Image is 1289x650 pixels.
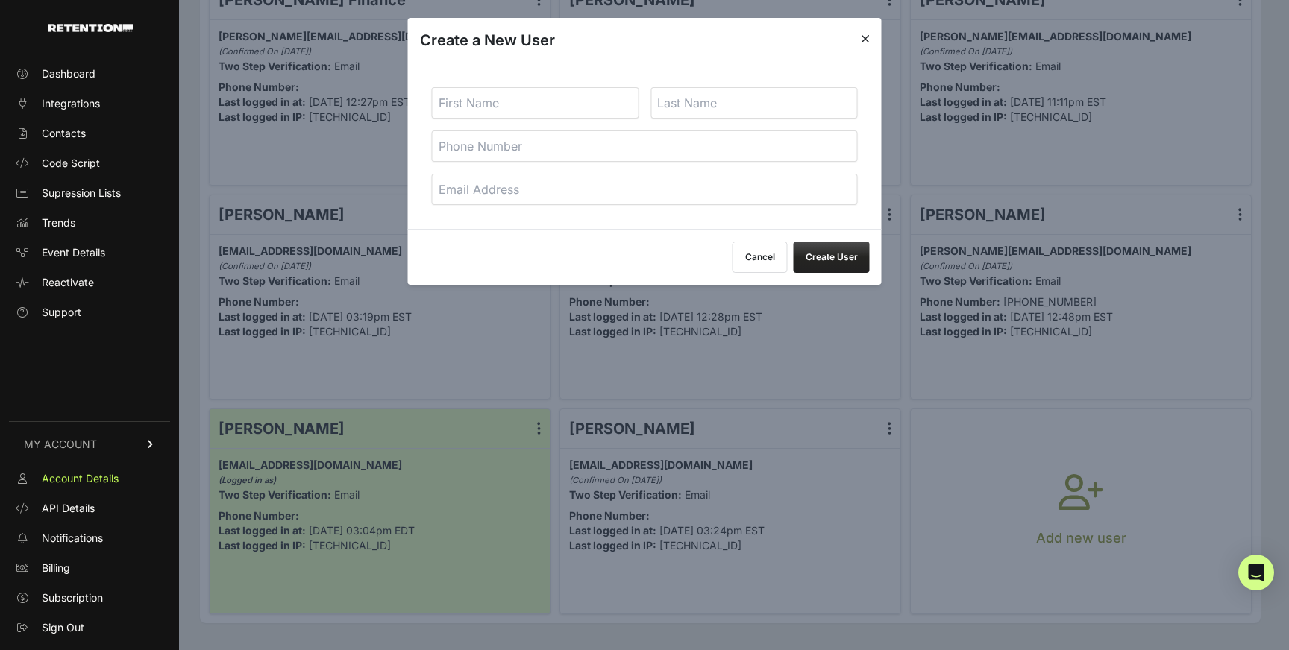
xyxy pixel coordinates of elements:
[9,241,170,265] a: Event Details
[432,87,639,119] input: First Name
[42,156,100,171] span: Code Script
[42,245,105,260] span: Event Details
[1238,555,1274,590] div: Open Intercom Messenger
[9,526,170,550] a: Notifications
[42,126,86,141] span: Contacts
[9,181,170,205] a: Supression Lists
[42,471,119,486] span: Account Details
[42,305,81,320] span: Support
[9,467,170,490] a: Account Details
[9,62,170,86] a: Dashboard
[9,92,170,116] a: Integrations
[650,87,858,119] input: Last Name
[42,186,121,201] span: Supression Lists
[420,30,555,51] h3: Create a New User
[9,211,170,235] a: Trends
[42,96,100,111] span: Integrations
[48,24,133,32] img: Retention.com
[9,122,170,145] a: Contacts
[9,300,170,324] a: Support
[42,590,103,605] span: Subscription
[42,620,84,635] span: Sign Out
[733,242,788,273] button: Cancel
[42,561,70,575] span: Billing
[24,437,97,452] span: MY ACCOUNT
[9,151,170,175] a: Code Script
[9,421,170,467] a: MY ACCOUNT
[42,531,103,546] span: Notifications
[432,174,858,205] input: Email Address
[9,271,170,294] a: Reactivate
[42,66,95,81] span: Dashboard
[9,616,170,640] a: Sign Out
[794,242,870,273] button: Create User
[432,130,858,162] input: Phone Number
[9,556,170,580] a: Billing
[42,215,75,230] span: Trends
[42,501,95,516] span: API Details
[9,586,170,610] a: Subscription
[42,275,94,290] span: Reactivate
[9,496,170,520] a: API Details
